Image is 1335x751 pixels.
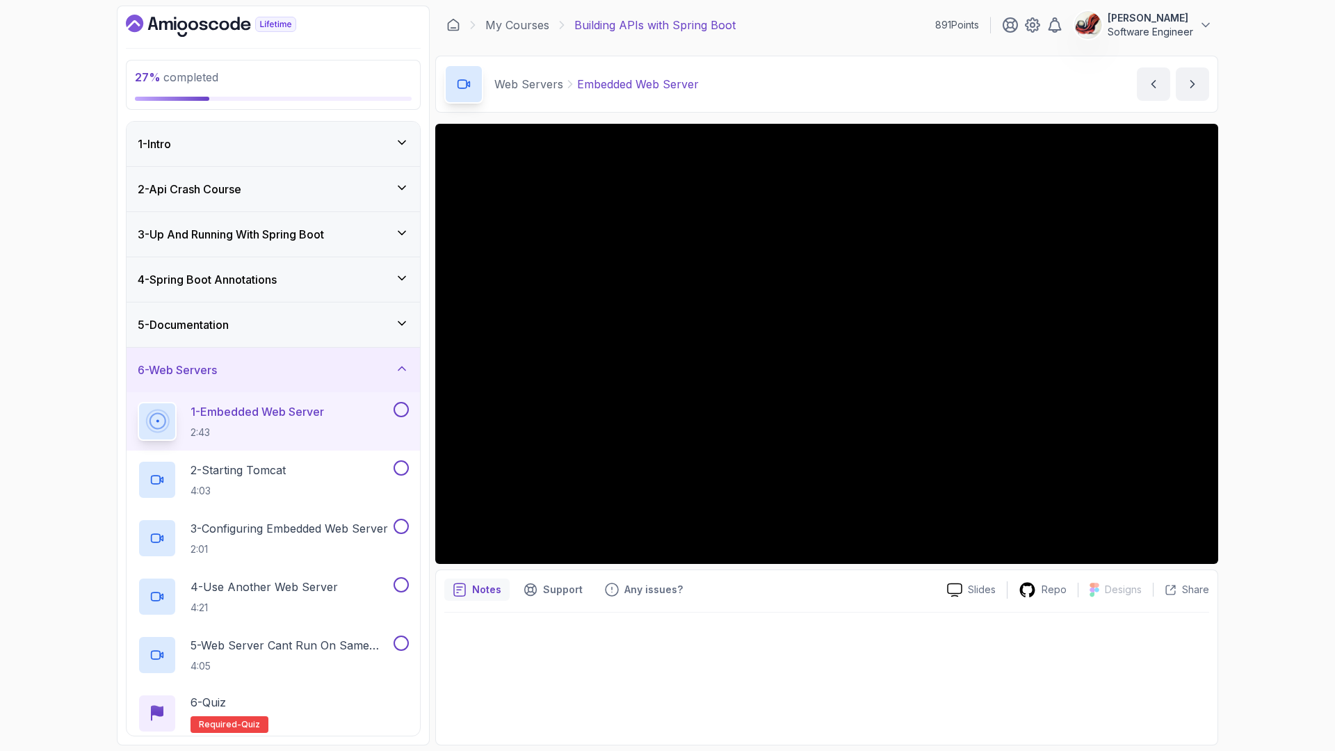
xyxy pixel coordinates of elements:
p: 891 Points [935,18,979,32]
button: 1-Intro [127,122,420,166]
p: 4:03 [191,484,286,498]
p: 2:01 [191,542,388,556]
button: Share [1153,583,1209,597]
h3: 1 - Intro [138,136,171,152]
a: Slides [936,583,1007,597]
h3: 3 - Up And Running With Spring Boot [138,226,324,243]
img: user profile image [1075,12,1101,38]
p: 4:05 [191,659,391,673]
iframe: chat widget [1249,664,1335,730]
iframe: 1 - Embedded Web Server [435,124,1218,564]
h3: 6 - Web Servers [138,362,217,378]
p: 5 - Web Server Cant Run On Same Port [191,637,391,654]
button: 2-Api Crash Course [127,167,420,211]
button: 1-Embedded Web Server2:43 [138,402,409,441]
a: Dashboard [446,18,460,32]
a: Dashboard [126,15,328,37]
button: 5-Web Server Cant Run On Same Port4:05 [138,636,409,675]
button: 3-Up And Running With Spring Boot [127,212,420,257]
button: notes button [444,579,510,601]
span: 27 % [135,70,161,84]
span: quiz [241,719,260,730]
p: 4 - Use Another Web Server [191,579,338,595]
p: 4:21 [191,601,338,615]
button: 5-Documentation [127,302,420,347]
p: Repo [1042,583,1067,597]
p: Web Servers [494,76,563,92]
p: Designs [1105,583,1142,597]
button: Feedback button [597,579,691,601]
button: 6-QuizRequired-quiz [138,694,409,733]
p: 2:43 [191,426,324,439]
button: 6-Web Servers [127,348,420,392]
p: Slides [968,583,996,597]
p: Building APIs with Spring Boot [574,17,736,33]
span: Required- [199,719,241,730]
button: next content [1176,67,1209,101]
p: Support [543,583,583,597]
p: 6 - Quiz [191,694,226,711]
button: 4-Use Another Web Server4:21 [138,577,409,616]
p: Embedded Web Server [577,76,699,92]
h3: 2 - Api Crash Course [138,181,241,197]
p: Any issues? [624,583,683,597]
button: user profile image[PERSON_NAME]Software Engineer [1074,11,1213,39]
button: 3-Configuring Embedded Web Server2:01 [138,519,409,558]
button: previous content [1137,67,1170,101]
button: 4-Spring Boot Annotations [127,257,420,302]
p: Share [1182,583,1209,597]
h3: 4 - Spring Boot Annotations [138,271,277,288]
h3: 5 - Documentation [138,316,229,333]
p: 1 - Embedded Web Server [191,403,324,420]
button: Support button [515,579,591,601]
button: 2-Starting Tomcat4:03 [138,460,409,499]
p: Notes [472,583,501,597]
p: 2 - Starting Tomcat [191,462,286,478]
span: completed [135,70,218,84]
p: Software Engineer [1108,25,1193,39]
a: Repo [1008,581,1078,599]
p: 3 - Configuring Embedded Web Server [191,520,388,537]
p: [PERSON_NAME] [1108,11,1193,25]
a: My Courses [485,17,549,33]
